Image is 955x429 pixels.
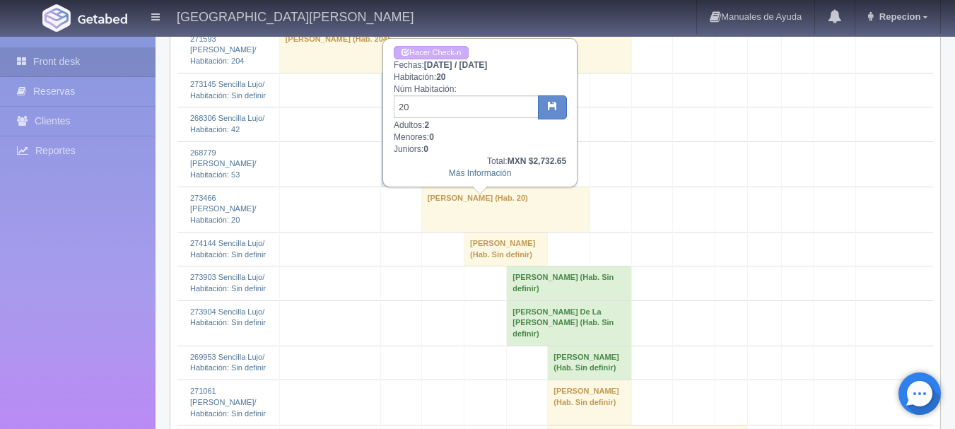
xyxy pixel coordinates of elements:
td: [PERSON_NAME] (Hab. 20) [421,187,590,232]
a: Hacer Check-in [394,46,469,59]
img: Getabed [42,4,71,32]
td: [PERSON_NAME] (Hab. Sin definir) [464,232,548,266]
b: 0 [429,132,434,142]
a: 268779 [PERSON_NAME]/Habitación: 53 [190,148,257,179]
td: [PERSON_NAME] (Hab. Sin definir) [507,266,631,300]
a: 268306 Sencilla Lujo/Habitación: 42 [190,114,264,134]
td: [PERSON_NAME] (Hab. Sin definir) [380,73,464,107]
h4: [GEOGRAPHIC_DATA][PERSON_NAME] [177,7,414,25]
b: MXN $2,732.65 [508,156,566,166]
a: 269953 Sencilla Lujo/Habitación: Sin definir [190,353,266,372]
a: 273904 Sencilla Lujo/Habitación: Sin definir [190,307,266,327]
b: 20 [436,72,445,82]
td: [PERSON_NAME] (Hab. Sin definir) [548,380,631,425]
a: Más Información [449,168,512,178]
input: Sin definir [394,95,539,118]
td: [PERSON_NAME] (Hab. Sin definir) [548,346,631,380]
span: Repecion [876,11,921,22]
td: [PERSON_NAME] (Hab. 204) [279,28,631,73]
img: Getabed [78,13,127,24]
div: Total: [394,155,566,168]
a: 273145 Sencilla Lujo/Habitación: Sin definir [190,80,266,100]
td: [PERSON_NAME] (Hab. 42) [380,107,548,141]
a: 273466 [PERSON_NAME]/Habitación: 20 [190,194,257,224]
a: 274144 Sencilla Lujo/Habitación: Sin definir [190,239,266,259]
b: 0 [423,144,428,154]
div: Fechas: Habitación: Núm Habitación: Adultos: Menores: Juniors: [384,40,576,186]
td: [PERSON_NAME] De La [PERSON_NAME] (Hab. Sin definir) [507,300,631,346]
b: [DATE] / [DATE] [424,60,488,70]
b: 2 [424,120,429,130]
a: 273903 Sencilla Lujo/Habitación: Sin definir [190,273,266,293]
td: [PERSON_NAME] (Hab. 53) [380,141,548,187]
a: 271061 [PERSON_NAME]/Habitación: Sin definir [190,387,266,417]
a: 271593 [PERSON_NAME]/Habitación: 204 [190,35,257,65]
